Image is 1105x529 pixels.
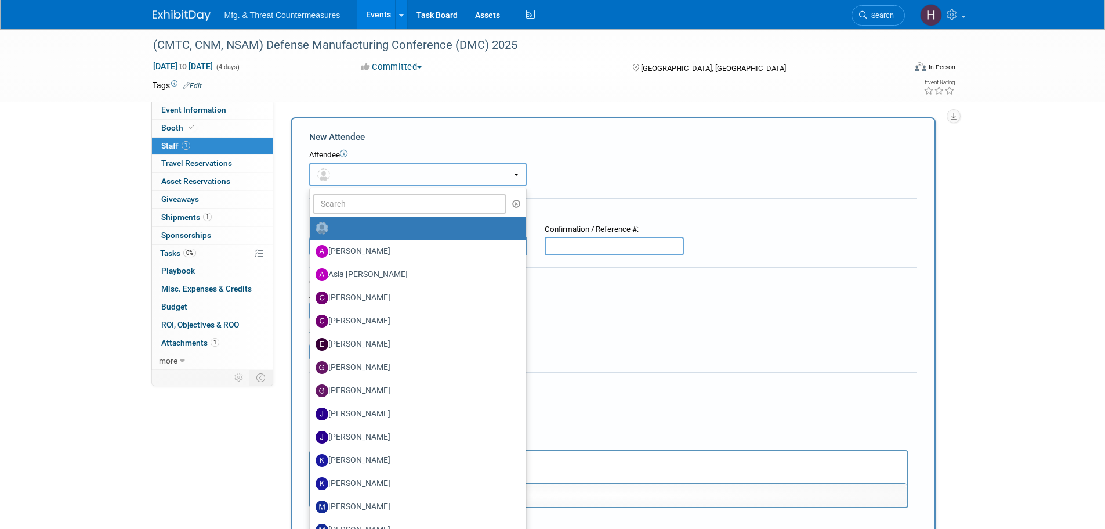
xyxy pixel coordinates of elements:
[316,358,515,377] label: [PERSON_NAME]
[920,4,942,26] img: Hillary Hawkins
[152,138,273,155] a: Staff1
[211,338,219,347] span: 1
[152,191,273,208] a: Giveaways
[928,63,955,71] div: In-Person
[153,61,213,71] span: [DATE] [DATE]
[309,380,917,392] div: Misc. Attachments & Notes
[316,408,328,420] img: J.jpg
[161,284,252,293] span: Misc. Expenses & Credits
[316,268,328,281] img: A.jpg
[229,370,249,385] td: Personalize Event Tab Strip
[152,102,273,119] a: Event Information
[313,194,507,214] input: Search
[152,298,273,316] a: Budget
[159,356,177,365] span: more
[152,227,273,244] a: Sponsorships
[152,280,273,298] a: Misc. Expenses & Credits
[183,249,196,257] span: 0%
[161,195,199,204] span: Giveaways
[309,131,917,143] div: New Attendee
[316,477,328,490] img: K.jpg
[316,361,328,374] img: G.jpg
[641,64,786,73] span: [GEOGRAPHIC_DATA], [GEOGRAPHIC_DATA]
[161,141,190,150] span: Staff
[161,105,226,114] span: Event Information
[152,245,273,262] a: Tasks0%
[316,384,328,397] img: G.jpg
[316,312,515,330] label: [PERSON_NAME]
[161,302,187,311] span: Budget
[152,120,273,137] a: Booth
[316,474,515,493] label: [PERSON_NAME]
[316,315,328,328] img: C.jpg
[316,289,515,307] label: [PERSON_NAME]
[316,338,328,351] img: E.jpg
[152,262,273,280] a: Playbook
[915,62,926,71] img: Format-Inperson.png
[316,428,515,447] label: [PERSON_NAME]
[161,231,211,240] span: Sponsorships
[316,222,328,235] img: Unassigned-User-Icon.png
[316,405,515,423] label: [PERSON_NAME]
[309,150,917,161] div: Attendee
[153,80,202,91] td: Tags
[203,213,212,221] span: 1
[316,382,515,400] label: [PERSON_NAME]
[182,141,190,150] span: 1
[852,5,905,26] a: Search
[249,370,273,385] td: Toggle Event Tabs
[923,80,955,85] div: Event Rating
[177,62,189,71] span: to
[161,338,219,347] span: Attachments
[183,82,202,90] a: Edit
[161,159,232,168] span: Travel Reservations
[215,63,240,71] span: (4 days)
[316,292,328,304] img: C.jpg
[152,334,273,352] a: Attachments1
[152,209,273,226] a: Shipments1
[189,124,194,131] i: Booth reservation complete
[316,431,328,444] img: J.jpg
[310,451,907,483] iframe: Rich Text Area
[152,155,273,172] a: Travel Reservations
[357,61,426,73] button: Committed
[149,35,887,56] div: (CMTC, CNM, NSAM) Defense Manufacturing Conference (DMC) 2025
[161,213,212,222] span: Shipments
[153,10,211,21] img: ExhibitDay
[309,437,908,448] div: Notes
[224,10,340,20] span: Mfg. & Threat Countermeasures
[545,224,684,235] div: Confirmation / Reference #:
[316,335,515,354] label: [PERSON_NAME]
[309,277,917,288] div: Cost:
[316,265,515,284] label: Asia [PERSON_NAME]
[309,207,917,218] div: Registration / Ticket Info (optional)
[316,245,328,258] img: A.jpg
[161,177,230,186] span: Asset Reservations
[316,501,328,513] img: M.jpg
[316,498,515,516] label: [PERSON_NAME]
[836,60,956,78] div: Event Format
[316,242,515,261] label: [PERSON_NAME]
[160,249,196,258] span: Tasks
[867,11,894,20] span: Search
[152,352,273,370] a: more
[161,320,239,329] span: ROI, Objectives & ROO
[152,173,273,190] a: Asset Reservations
[161,123,197,132] span: Booth
[152,316,273,334] a: ROI, Objectives & ROO
[161,266,195,275] span: Playbook
[316,451,515,470] label: [PERSON_NAME]
[316,454,328,467] img: K.jpg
